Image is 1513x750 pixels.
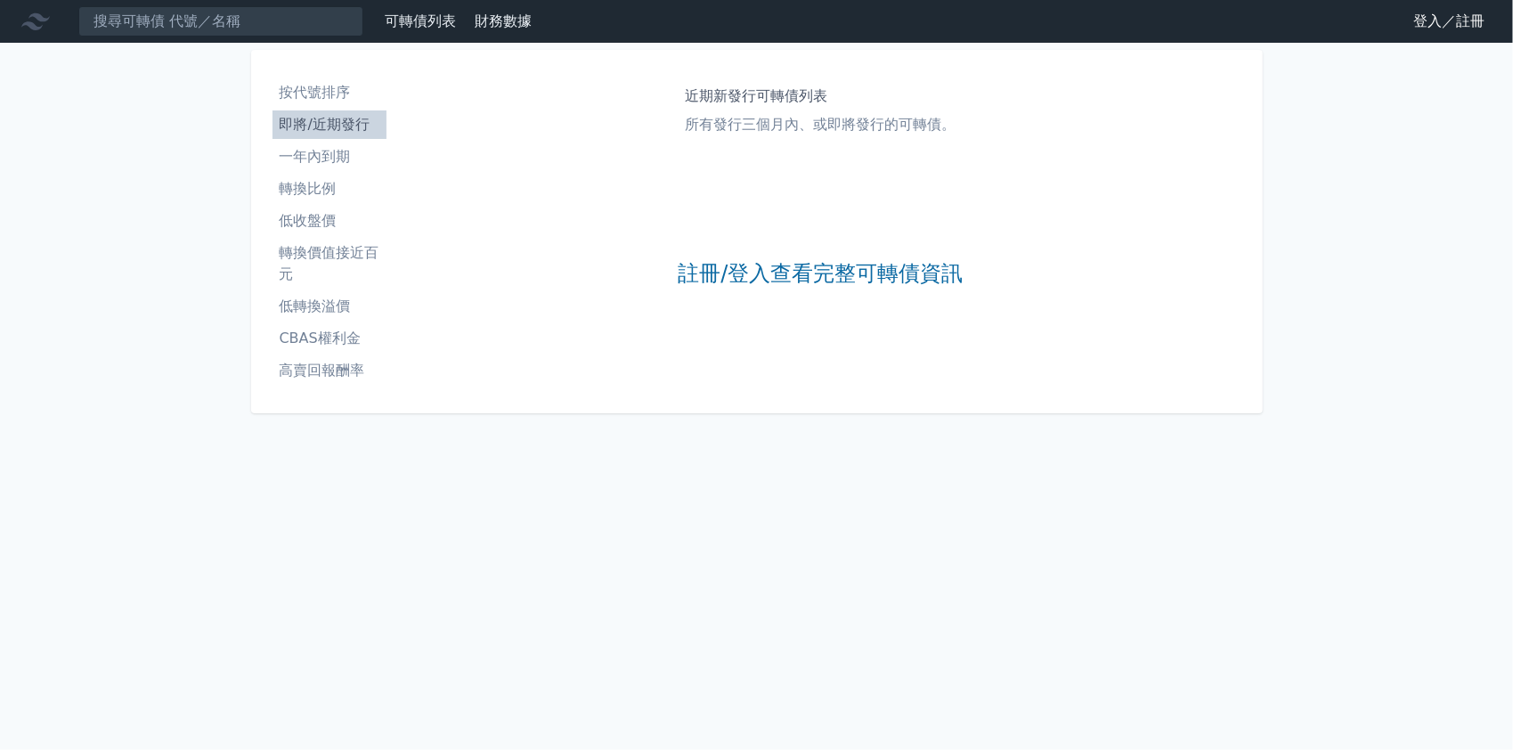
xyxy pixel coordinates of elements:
[686,114,956,135] p: 所有發行三個月內、或即將發行的可轉債。
[78,6,363,37] input: 搜尋可轉債 代號／名稱
[273,210,386,232] li: 低收盤價
[273,239,386,289] a: 轉換價值接近百元
[273,178,386,200] li: 轉換比例
[273,296,386,317] li: 低轉換溢價
[1399,7,1499,36] a: 登入／註冊
[273,146,386,167] li: 一年內到期
[686,86,956,107] h1: 近期新發行可轉債列表
[273,292,386,321] a: 低轉換溢價
[273,78,386,107] a: 按代號排序
[273,324,386,353] a: CBAS權利金
[273,356,386,385] a: 高賣回報酬率
[273,82,386,103] li: 按代號排序
[273,175,386,203] a: 轉換比例
[273,114,386,135] li: 即將/近期發行
[273,207,386,235] a: 低收盤價
[273,328,386,349] li: CBAS權利金
[273,360,386,381] li: 高賣回報酬率
[475,12,532,29] a: 財務數據
[385,12,456,29] a: 可轉債列表
[273,143,386,171] a: 一年內到期
[273,242,386,285] li: 轉換價值接近百元
[678,260,963,289] a: 註冊/登入查看完整可轉債資訊
[273,110,386,139] a: 即將/近期發行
